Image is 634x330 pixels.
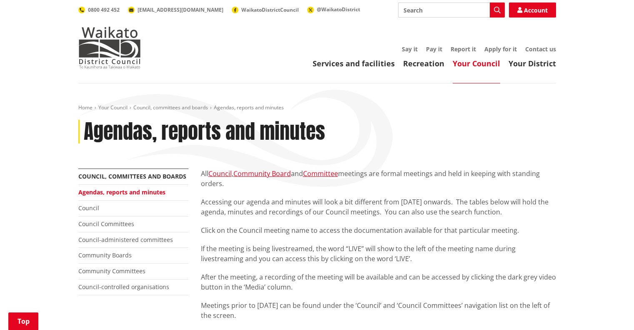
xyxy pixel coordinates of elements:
p: Meetings prior to [DATE] can be found under the ‘Council’ and ‘Council Committees’ navigation lis... [201,300,556,320]
a: Agendas, reports and minutes [78,188,165,196]
a: [EMAIL_ADDRESS][DOMAIN_NAME] [128,6,223,13]
a: Council Committees [78,220,134,228]
a: Council [78,204,99,212]
a: Services and facilities [313,58,395,68]
a: Top [8,312,38,330]
span: [EMAIL_ADDRESS][DOMAIN_NAME] [138,6,223,13]
a: Council, committees and boards [78,172,186,180]
a: Say it [402,45,418,53]
p: All , and meetings are formal meetings and held in keeping with standing orders. [201,169,556,189]
a: Community Board [233,169,291,178]
span: @WaikatoDistrict [317,6,360,13]
a: Council-administered committees [78,236,173,244]
a: Your Council [453,58,500,68]
span: Accessing our agenda and minutes will look a bit different from [DATE] onwards. The tables below ... [201,197,549,217]
a: Your District [509,58,556,68]
a: Recreation [403,58,444,68]
a: Council, committees and boards [133,104,208,111]
a: WaikatoDistrictCouncil [232,6,299,13]
iframe: Messenger Launcher [596,295,626,325]
nav: breadcrumb [78,104,556,111]
input: Search input [398,3,505,18]
p: Click on the Council meeting name to access the documentation available for that particular meeting. [201,225,556,235]
a: Committee [303,169,338,178]
a: Contact us [525,45,556,53]
p: If the meeting is being livestreamed, the word “LIVE” will show to the left of the meeting name d... [201,244,556,264]
span: 0800 492 452 [88,6,120,13]
h1: Agendas, reports and minutes [84,120,325,144]
span: WaikatoDistrictCouncil [241,6,299,13]
a: Your Council [98,104,128,111]
a: Home [78,104,93,111]
a: Apply for it [484,45,517,53]
a: Council [208,169,232,178]
a: Pay it [426,45,442,53]
img: Waikato District Council - Te Kaunihera aa Takiwaa o Waikato [78,27,141,68]
a: @WaikatoDistrict [307,6,360,13]
p: After the meeting, a recording of the meeting will be available and can be accessed by clicking t... [201,272,556,292]
a: 0800 492 452 [78,6,120,13]
a: Report it [451,45,476,53]
a: Account [509,3,556,18]
a: Community Committees [78,267,145,275]
span: Agendas, reports and minutes [214,104,284,111]
a: Council-controlled organisations [78,283,169,291]
a: Community Boards [78,251,132,259]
